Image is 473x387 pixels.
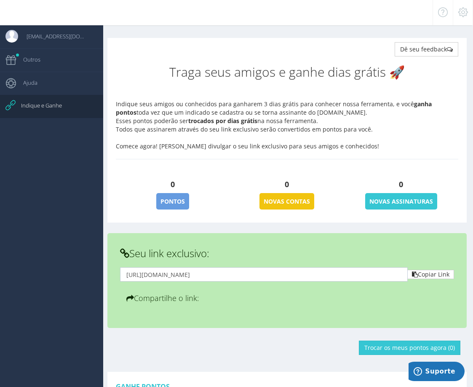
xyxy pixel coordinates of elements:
span: Outros [15,49,40,70]
h3: Seu link exclusivo: [120,248,454,259]
span: [EMAIL_ADDRESS][DOMAIN_NAME] [18,26,88,47]
img: User Image [5,30,18,43]
p: novas assinaturas [365,193,437,210]
h4: 0 [122,176,224,193]
div: Indique seus amigos ou conhecidos para ganharem 3 dias grátis para conhecer nossa ferramenta, e v... [107,38,467,223]
p: Pontos [156,193,189,210]
p: novas Contas [259,193,314,210]
b: trocados por dias grátis [188,117,257,125]
h2: Traga seus amigos e ganhe dias grátis 🚀 [116,65,458,79]
button: Dê seu feedback [395,42,458,56]
h4: 0 [236,176,338,193]
span: Indique e Ganhe [13,95,62,116]
b: ganha pontos [116,100,432,116]
button: Copiar Link [408,270,454,279]
iframe: Abre um widget para que você possa encontrar mais informações [409,362,465,383]
button: Trocar os meus pontos agora (0) [359,341,460,355]
span: Ajuda [15,72,37,93]
h4: Compartilhe o link: [126,294,448,303]
h4: 0 [350,176,452,193]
